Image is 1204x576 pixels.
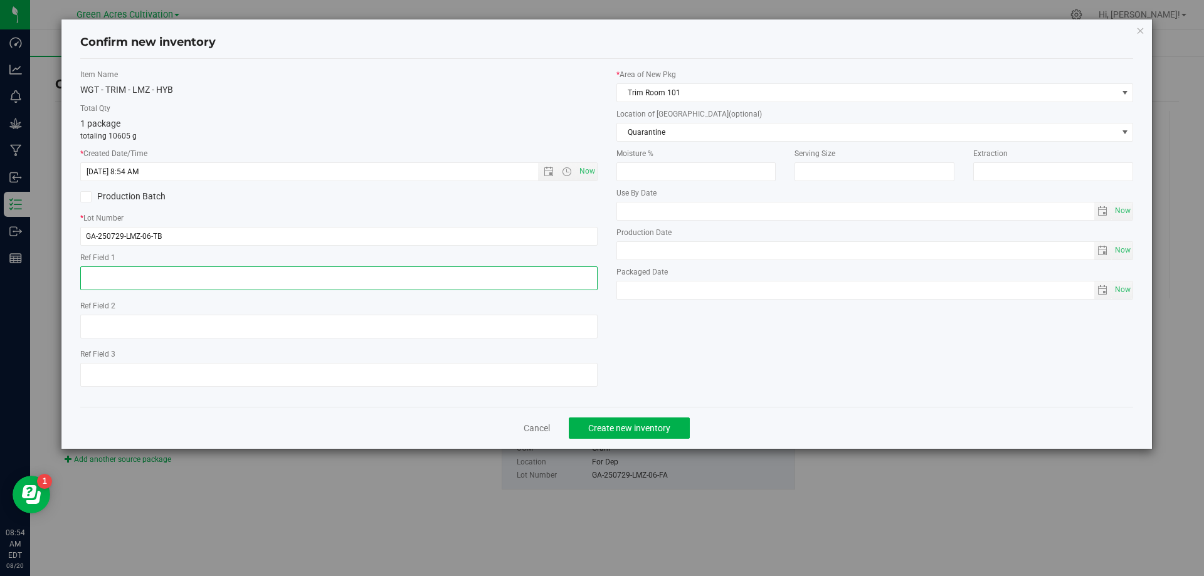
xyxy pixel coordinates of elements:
[13,476,50,513] iframe: Resource center
[1112,202,1133,220] span: select
[1094,202,1112,220] span: select
[80,190,329,203] label: Production Batch
[1094,281,1112,299] span: select
[556,167,578,177] span: Open the time view
[617,123,1117,141] span: Quarantine
[616,187,1134,199] label: Use By Date
[80,148,598,159] label: Created Date/Time
[80,212,598,224] label: Lot Number
[37,474,52,489] iframe: Resource center unread badge
[80,252,598,263] label: Ref Field 1
[616,266,1134,278] label: Packaged Date
[80,103,598,114] label: Total Qty
[795,148,954,159] label: Serving Size
[80,83,598,97] div: WGT - TRIM - LMZ - HYB
[1112,281,1133,299] span: select
[729,110,762,118] span: (optional)
[524,422,550,434] a: Cancel
[1112,281,1134,299] span: Set Current date
[80,118,120,128] span: 1 package
[80,130,598,142] p: totaling 10605 g
[1112,241,1134,259] span: Set Current date
[80,34,216,51] h4: Confirm new inventory
[80,348,598,360] label: Ref Field 3
[1112,202,1134,220] span: Set Current date
[616,69,1134,80] label: Area of New Pkg
[1117,123,1133,141] span: select
[617,84,1117,102] span: Trim Room 101
[616,108,1134,120] label: Location of [GEOGRAPHIC_DATA]
[569,417,690,439] button: Create new inventory
[80,69,598,80] label: Item Name
[1112,242,1133,259] span: select
[576,162,598,181] span: Set Current date
[616,227,1134,238] label: Production Date
[80,300,598,312] label: Ref Field 2
[538,167,559,177] span: Open the date view
[588,423,670,433] span: Create new inventory
[616,148,776,159] label: Moisture %
[973,148,1133,159] label: Extraction
[1094,242,1112,259] span: select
